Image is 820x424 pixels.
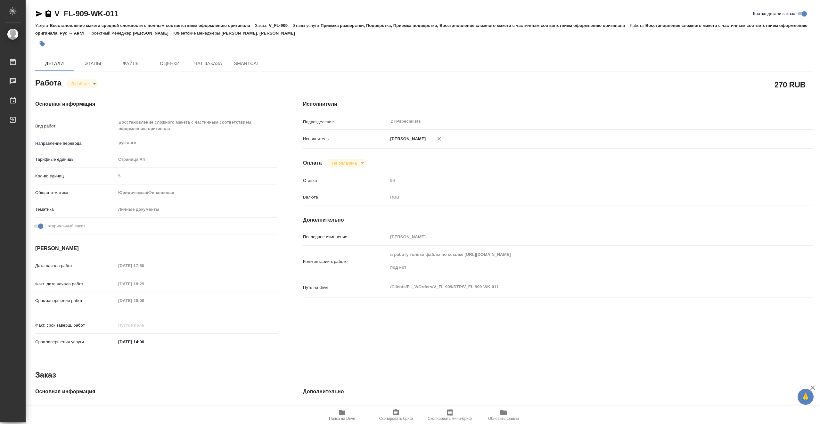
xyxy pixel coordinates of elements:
[775,79,806,90] h2: 270 RUB
[116,60,147,68] span: Файлы
[330,160,359,166] button: Не оплачена
[369,406,423,424] button: Скопировать бриф
[193,60,224,68] span: Чат заказа
[116,204,277,215] div: Личные документы
[35,281,116,287] p: Факт. дата начала работ
[303,136,388,142] p: Исполнитель
[78,60,108,68] span: Этапы
[388,176,770,185] input: Пустое поле
[303,406,388,412] p: Путь на drive
[35,190,116,196] p: Общая тематика
[269,23,292,28] p: V_FL-909
[303,159,322,167] h4: Оплата
[133,31,173,36] p: [PERSON_NAME]
[35,339,116,345] p: Срок завершения услуги
[303,194,388,200] p: Валюта
[89,31,133,36] p: Проектный менеджер
[45,10,52,18] button: Скопировать ссылку
[35,37,49,51] button: Добавить тэг
[35,123,116,129] p: Вид работ
[70,81,91,86] button: В работе
[292,23,321,28] p: Этапы услуги
[800,390,811,404] span: 🙏
[35,77,61,88] h2: Работа
[388,249,770,273] textarea: в работу только файлы по ссылке [URL][DOMAIN_NAME] под нот
[231,60,262,68] span: SmartCat
[35,173,116,179] p: Кол-во единиц
[315,406,369,424] button: Папка на Drive
[488,416,519,421] span: Обновить файлы
[35,10,43,18] button: Скопировать ссылку для ЯМессенджера
[222,31,300,36] p: [PERSON_NAME], [PERSON_NAME]
[388,232,770,241] input: Пустое поле
[39,60,70,68] span: Детали
[35,263,116,269] p: Дата начала работ
[35,370,56,380] h2: Заказ
[327,159,366,167] div: В работе
[35,100,277,108] h4: Основная информация
[35,298,116,304] p: Срок завершения работ
[630,23,645,28] p: Работа
[303,177,388,184] p: Ставка
[35,156,116,163] p: Тарифные единицы
[116,296,172,305] input: Пустое поле
[66,79,98,88] div: В работе
[35,388,277,395] h4: Основная информация
[303,100,813,108] h4: Исполнители
[35,23,50,28] p: Услуга
[329,416,355,421] span: Папка на Drive
[477,406,530,424] button: Обновить файлы
[116,171,277,181] input: Пустое поле
[321,23,630,28] p: Приемка разверстки, Подверстка, Приемка подверстки, Восстановление сложного макета с частичным со...
[116,404,277,413] input: Пустое поле
[116,279,172,289] input: Пустое поле
[303,119,388,125] p: Подразделение
[379,416,413,421] span: Скопировать бриф
[303,258,388,265] p: Комментарий к работе
[54,9,119,18] a: V_FL-909-WK-011
[303,388,813,395] h4: Дополнительно
[116,187,277,198] div: Юридическая/Финансовая
[35,322,116,329] p: Факт. срок заверш. работ
[432,132,446,146] button: Удалить исполнителя
[428,416,471,421] span: Скопировать мини-бриф
[255,23,269,28] p: Заказ:
[753,11,795,17] span: Кратко детали заказа
[35,245,277,252] h4: [PERSON_NAME]
[116,154,277,165] div: Страница А4
[116,337,172,347] input: ✎ Введи что-нибудь
[423,406,477,424] button: Скопировать мини-бриф
[45,223,85,229] span: Нотариальный заказ
[388,136,426,142] p: [PERSON_NAME]
[154,60,185,68] span: Оценки
[798,389,814,405] button: 🙏
[35,206,116,213] p: Тематика
[35,140,116,147] p: Направление перевода
[303,234,388,240] p: Последнее изменение
[116,261,172,270] input: Пустое поле
[388,192,770,203] div: RUB
[388,281,770,292] textarea: /Clients/FL_V/Orders/V_FL-909/DTP/V_FL-909-WK-011
[116,321,172,330] input: Пустое поле
[50,23,255,28] p: Восстановление макета средней сложности с полным соответствием оформлению оригинала
[303,284,388,291] p: Путь на drive
[303,216,813,224] h4: Дополнительно
[35,406,116,412] p: Код заказа
[173,31,222,36] p: Клиентские менеджеры
[388,404,770,413] input: Пустое поле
